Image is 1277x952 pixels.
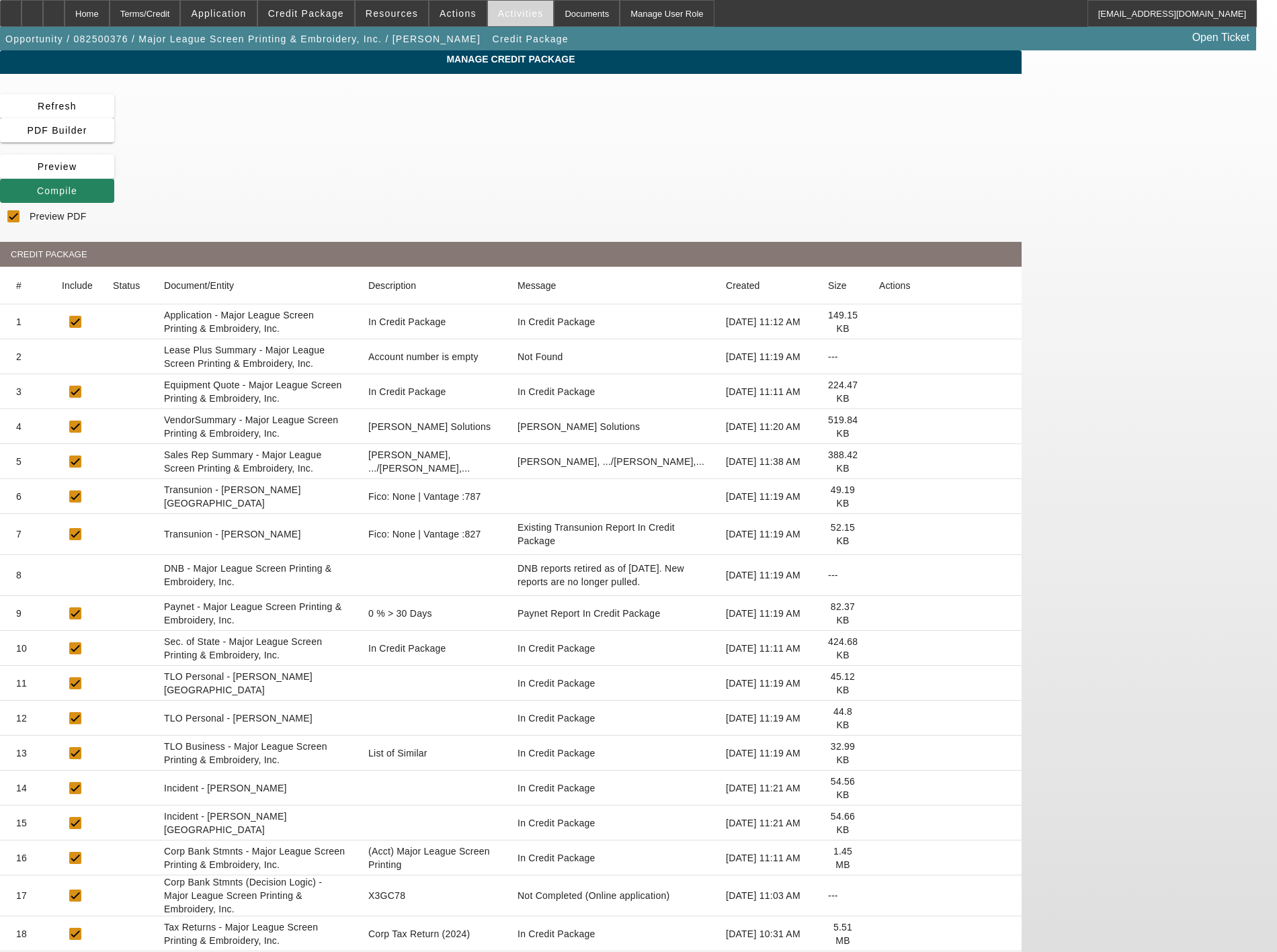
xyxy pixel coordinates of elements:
mat-cell: In Credit Package [511,304,715,339]
mat-cell: [DATE] 11:19 AM [715,666,817,701]
mat-cell: --- [817,555,868,596]
mat-cell: 149.15 KB [817,304,868,339]
mat-cell: 5.51 MB [817,916,868,951]
span: Actions [440,8,477,19]
mat-cell: Not Found [511,339,715,374]
span: Opportunity / 082500376 / Major League Screen Printing & Embroidery, Inc. / [PERSON_NAME] [5,34,481,44]
mat-cell: Hirsch Solutions [511,409,715,444]
mat-cell: X3GC78 [358,875,511,916]
mat-cell: In Credit Package [358,304,511,339]
button: Activities [488,1,554,26]
span: PDF Builder [27,125,87,136]
button: Credit Package [489,27,572,51]
mat-cell: Paynet Report In Credit Package [511,596,715,631]
mat-cell: Sec. of State - Major League Screen Printing & Embroidery, Inc. [153,631,358,666]
mat-cell: [DATE] 11:11 AM [715,840,817,875]
mat-cell: List of Similar [358,736,511,771]
mat-header-cell: Description [358,267,511,304]
mat-cell: [DATE] 11:20 AM [715,409,817,444]
mat-cell: Hirsch Solutions [358,409,511,444]
mat-cell: Transunion - [PERSON_NAME] [153,514,358,555]
mat-cell: Paynet - Major League Screen Printing & Embroidery, Inc. [153,596,358,631]
mat-cell: In Credit Package [511,806,715,840]
mat-cell: 224.47 KB [817,374,868,409]
mat-cell: [DATE] 11:21 AM [715,806,817,840]
mat-cell: Tax Returns - Major League Screen Printing & Embroidery, Inc. [153,916,358,951]
span: Preview [38,161,77,172]
mat-cell: 82.37 KB [817,596,868,631]
mat-header-cell: Actions [868,267,1022,304]
mat-cell: TLO Business - Major League Screen Printing & Embroidery, Inc. [153,736,358,771]
mat-header-cell: Document/Entity [153,267,358,304]
span: Refresh [38,101,77,112]
mat-cell: [DATE] 11:19 AM [715,479,817,514]
mat-cell: 45.12 KB [817,666,868,701]
mat-header-cell: Status [102,267,153,304]
button: Credit Package [258,1,354,26]
mat-cell: 32.99 KB [817,736,868,771]
button: Actions [429,1,487,26]
mat-cell: In Credit Package [511,701,715,736]
mat-header-cell: Size [817,267,868,304]
mat-cell: [DATE] 11:19 AM [715,736,817,771]
mat-cell: In Credit Package [511,736,715,771]
mat-cell: [DATE] 10:31 AM [715,916,817,951]
mat-cell: Corp Tax Return (2024) [358,916,511,951]
mat-cell: 388.42 KB [817,444,868,479]
mat-cell: Wesolowski, .../Wesolowski,... [358,444,511,479]
mat-cell: Sales Rep Summary - Major League Screen Printing & Embroidery, Inc. [153,444,358,479]
mat-cell: In Credit Package [511,374,715,409]
mat-cell: --- [817,339,868,374]
mat-cell: Corp Bank Stmnts (Decision Logic) - Major League Screen Printing & Embroidery, Inc. [153,875,358,916]
mat-cell: In Credit Package [511,916,715,951]
mat-cell: Lease Plus Summary - Major League Screen Printing & Embroidery, Inc. [153,339,358,374]
mat-cell: 44.8 KB [817,701,868,736]
mat-cell: In Credit Package [511,771,715,806]
mat-cell: DNB - Major League Screen Printing & Embroidery, Inc. [153,555,358,596]
mat-header-cell: Message [511,267,715,304]
a: Open Ticket [1187,26,1255,49]
mat-cell: Fico: None | Vantage :787 [358,479,511,514]
mat-cell: 424.68 KB [817,631,868,666]
mat-cell: In Credit Package [511,631,715,666]
mat-cell: In Credit Package [358,631,511,666]
mat-cell: [DATE] 11:19 AM [715,555,817,596]
span: Credit Package [268,8,344,19]
mat-cell: Incident - [PERSON_NAME][GEOGRAPHIC_DATA] [153,806,358,840]
mat-cell: In Credit Package [511,666,715,701]
mat-cell: [DATE] 11:19 AM [715,701,817,736]
mat-cell: [DATE] 11:19 AM [715,339,817,374]
mat-cell: 54.56 KB [817,771,868,806]
mat-cell: Fico: None | Vantage :827 [358,514,511,555]
span: Activities [498,8,544,19]
mat-cell: Equipment Quote - Major League Screen Printing & Embroidery, Inc. [153,374,358,409]
mat-cell: In Credit Package [511,840,715,875]
mat-header-cell: Created [715,267,817,304]
mat-cell: [DATE] 11:11 AM [715,374,817,409]
mat-cell: In Credit Package [358,374,511,409]
mat-cell: [DATE] 11:03 AM [715,875,817,916]
span: Application [191,8,246,19]
mat-cell: Account number is empty [358,339,511,374]
mat-cell: 49.19 KB [817,479,868,514]
mat-cell: 0 % > 30 Days [358,596,511,631]
mat-cell: TLO Personal - [PERSON_NAME][GEOGRAPHIC_DATA] [153,666,358,701]
mat-cell: Wesolowski, .../Wesolowski,... [511,444,715,479]
button: Application [181,1,256,26]
mat-cell: [DATE] 11:21 AM [715,771,817,806]
mat-cell: Corp Bank Stmnts - Major League Screen Printing & Embroidery, Inc. [153,840,358,875]
mat-cell: 1.45 MB [817,840,868,875]
mat-cell: --- [817,875,868,916]
mat-cell: DNB reports retired as of June 26, 2025. New reports are no longer pulled. [511,555,715,596]
mat-cell: Transunion - [PERSON_NAME][GEOGRAPHIC_DATA] [153,479,358,514]
mat-cell: VendorSummary - Major League Screen Printing & Embroidery, Inc. [153,409,358,444]
mat-cell: 52.15 KB [817,514,868,555]
mat-cell: [DATE] 11:12 AM [715,304,817,339]
mat-cell: 519.84 KB [817,409,868,444]
span: Manage Credit Package [10,54,1012,64]
span: Compile [37,185,77,196]
mat-cell: TLO Personal - [PERSON_NAME] [153,701,358,736]
span: Resources [366,8,418,19]
mat-cell: [DATE] 11:11 AM [715,631,817,666]
span: Credit Package [493,34,569,44]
